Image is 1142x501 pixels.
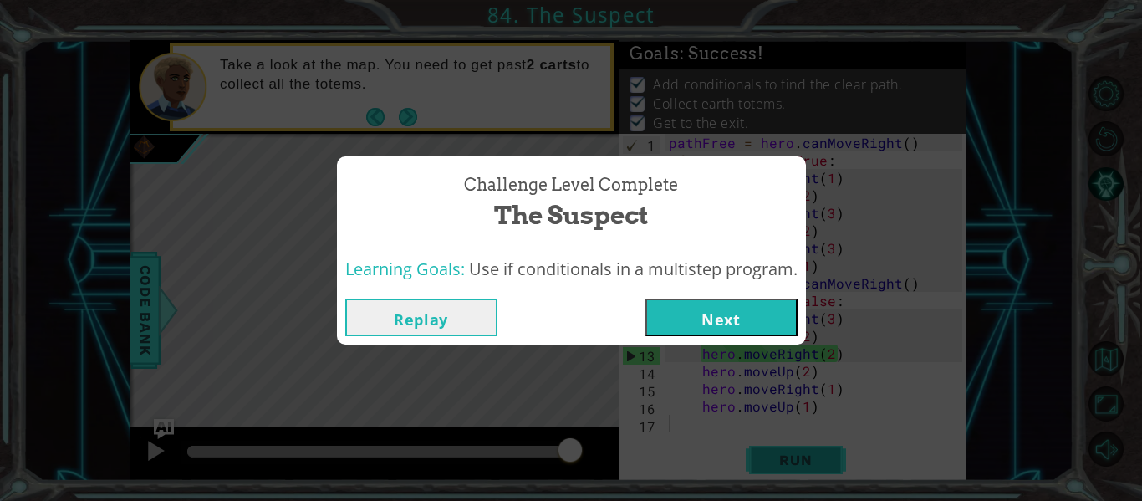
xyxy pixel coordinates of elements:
[494,197,649,233] span: The Suspect
[469,258,798,280] span: Use if conditionals in a multistep program.
[464,173,678,197] span: Challenge Level Complete
[345,258,465,280] span: Learning Goals:
[645,299,798,336] button: Next
[345,299,497,336] button: Replay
